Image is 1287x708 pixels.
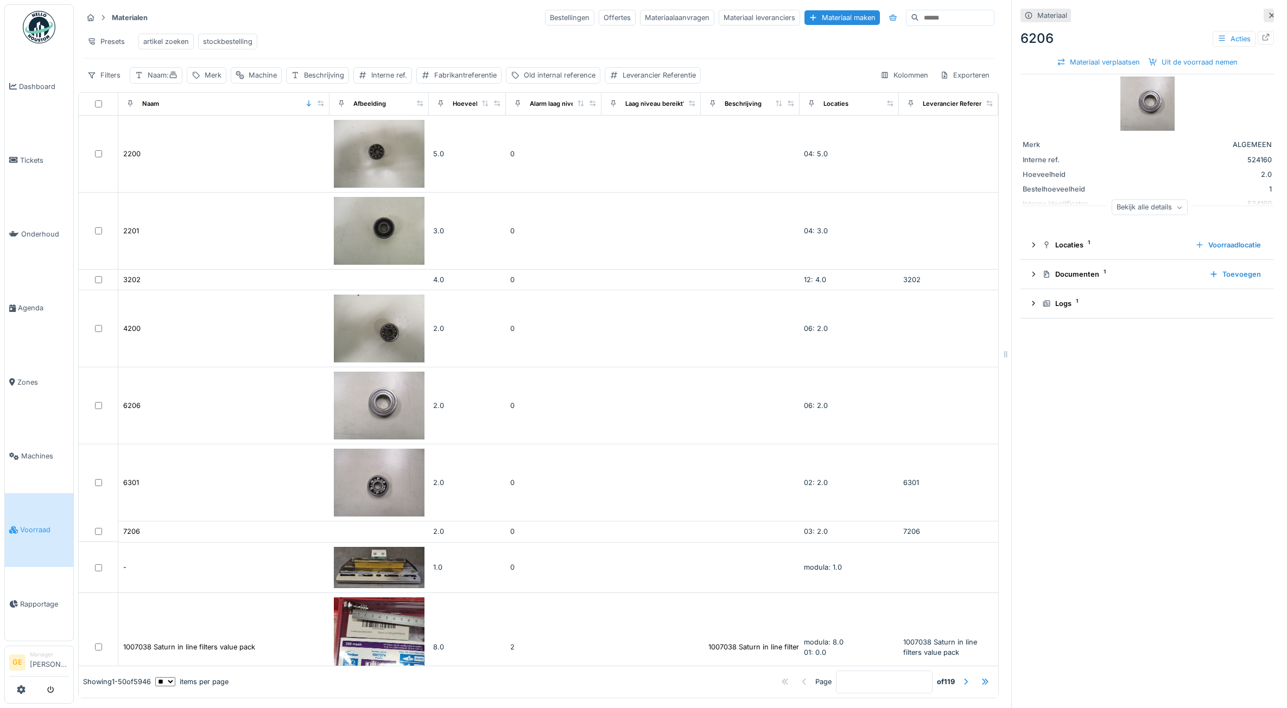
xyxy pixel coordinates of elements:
[123,323,141,334] div: 4200
[903,479,919,487] span: 6301
[1108,184,1272,194] div: 1
[433,642,502,652] div: 8.0
[371,70,407,80] div: Interne ref.
[249,70,277,80] div: Machine
[433,526,502,537] div: 2.0
[433,226,502,236] div: 3.0
[334,597,424,697] img: 1007038 Saturn in line filters value pack
[1025,235,1270,255] summary: Locaties1Voorraadlocatie
[123,226,139,236] div: 2201
[5,49,73,123] a: Dashboard
[142,99,159,109] div: Naam
[353,99,386,109] div: Afbeelding
[804,150,828,158] span: 04: 5.0
[804,638,844,646] span: modula: 8.0
[510,642,597,652] div: 2
[334,120,424,188] img: 2200
[83,677,151,687] div: Showing 1 - 50 of 5946
[923,99,991,109] div: Leverancier Referentie
[1025,264,1270,284] summary: Documenten1Toevoegen
[725,99,762,109] div: Beschrijving
[1023,155,1104,165] div: Interne ref.
[9,654,26,671] li: GE
[19,81,69,92] span: Dashboard
[1108,169,1272,180] div: 2.0
[876,67,933,83] div: Kolommen
[17,377,69,387] span: Zones
[1205,267,1265,282] div: Toevoegen
[510,149,597,159] div: 0
[1120,76,1175,131] img: 6206
[903,527,920,535] span: 7206
[123,526,140,537] div: 7206
[1108,155,1272,165] div: 524160
[334,295,424,362] img: 4200
[205,70,221,80] div: Merk
[148,70,177,80] div: Naam
[640,10,714,25] div: Materiaalaanvragen
[804,276,826,284] span: 12: 4.0
[453,99,491,109] div: Hoeveelheid
[5,567,73,641] a: Rapportage
[304,70,344,80] div: Beschrijving
[1042,269,1201,279] div: Documenten
[935,67,994,83] div: Exporteren
[510,400,597,411] div: 0
[719,10,800,25] div: Materiaal leveranciers
[625,99,686,109] div: Laag niveau bereikt?
[123,275,141,285] div: 3202
[1025,294,1270,314] summary: Logs1
[9,650,69,677] a: GE Manager[PERSON_NAME]
[433,562,502,572] div: 1.0
[903,276,921,284] span: 3202
[5,271,73,345] a: Agenda
[203,36,252,47] div: stockbestelling
[804,563,842,571] span: modula: 1.0
[1213,31,1256,47] div: Acties
[123,562,126,572] div: -
[30,650,69,674] li: [PERSON_NAME]
[334,449,424,516] img: 6301
[1023,169,1104,180] div: Hoeveelheid
[510,323,597,334] div: 0
[545,10,594,25] div: Bestellingen
[510,477,597,488] div: 0
[1023,139,1104,150] div: Merk
[804,479,828,487] span: 02: 2.0
[123,477,139,488] div: 6301
[510,226,597,236] div: 0
[5,419,73,493] a: Machines
[937,677,955,687] strong: of 119
[1144,55,1242,69] div: Uit de voorraad nemen
[433,400,502,411] div: 2.0
[23,11,55,43] img: Badge_color-CXgf-gQk.svg
[599,10,636,25] div: Offertes
[107,12,152,23] strong: Materialen
[334,372,424,439] img: 6206
[20,525,69,535] span: Voorraad
[1108,139,1272,150] div: ALGEMEEN
[708,642,864,652] div: 1007038 Saturn in line filters value pack verp...
[155,677,229,687] div: items per page
[20,599,69,609] span: Rapportage
[804,527,828,535] span: 03: 2.0
[433,323,502,334] div: 2.0
[5,197,73,271] a: Onderhoud
[334,547,424,589] img: -
[510,562,597,572] div: 0
[823,99,848,109] div: Locaties
[433,149,502,159] div: 5.0
[524,70,595,80] div: Old internal reference
[623,70,696,80] div: Leverancier Referentie
[815,677,832,687] div: Page
[1023,184,1104,194] div: Bestelhoeveelheid
[530,99,582,109] div: Alarm laag niveau
[804,324,828,333] span: 06: 2.0
[30,650,69,659] div: Manager
[510,275,597,285] div: 0
[804,10,880,25] div: Materiaal maken
[167,71,177,79] span: :
[5,123,73,197] a: Tickets
[1191,238,1265,252] div: Voorraadlocatie
[5,345,73,419] a: Zones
